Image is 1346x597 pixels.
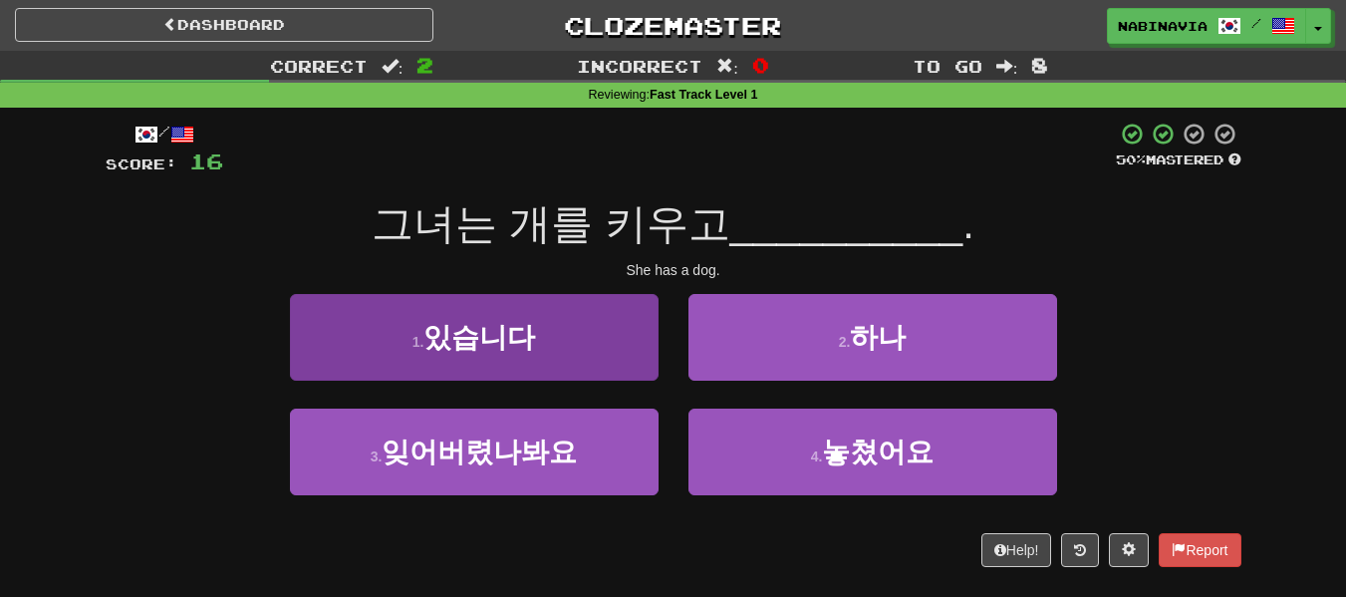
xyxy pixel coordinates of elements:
span: To go [913,56,982,76]
span: . [962,200,974,247]
span: Incorrect [577,56,702,76]
small: 1 . [412,334,424,350]
span: : [996,58,1018,75]
span: 0 [752,53,769,77]
span: 50 % [1116,151,1146,167]
strong: Fast Track Level 1 [650,88,758,102]
span: 2 [416,53,433,77]
small: 4 . [811,448,823,464]
span: Correct [270,56,368,76]
button: Report [1159,533,1240,567]
span: Score: [106,155,177,172]
span: 잊어버렸나봐요 [382,437,577,467]
button: Help! [981,533,1052,567]
small: 2 . [839,334,851,350]
span: 있습니다 [423,322,535,353]
span: 하나 [850,322,906,353]
span: nabinavia [1118,17,1208,35]
a: Dashboard [15,8,433,42]
span: 놓쳤어요 [822,437,934,467]
a: nabinavia / [1107,8,1306,44]
div: Mastered [1116,151,1241,169]
button: 2.하나 [688,294,1057,381]
div: She has a dog. [106,260,1241,280]
button: Round history (alt+y) [1061,533,1099,567]
span: : [382,58,404,75]
button: 4.놓쳤어요 [688,409,1057,495]
span: __________ [730,200,963,247]
span: 16 [189,149,223,173]
div: / [106,122,223,147]
button: 1.있습니다 [290,294,659,381]
small: 3 . [371,448,383,464]
span: / [1251,16,1261,30]
span: 그녀는 개를 키우고 [372,200,729,247]
a: Clozemaster [463,8,882,43]
button: 3.잊어버렸나봐요 [290,409,659,495]
span: : [716,58,738,75]
span: 8 [1031,53,1048,77]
